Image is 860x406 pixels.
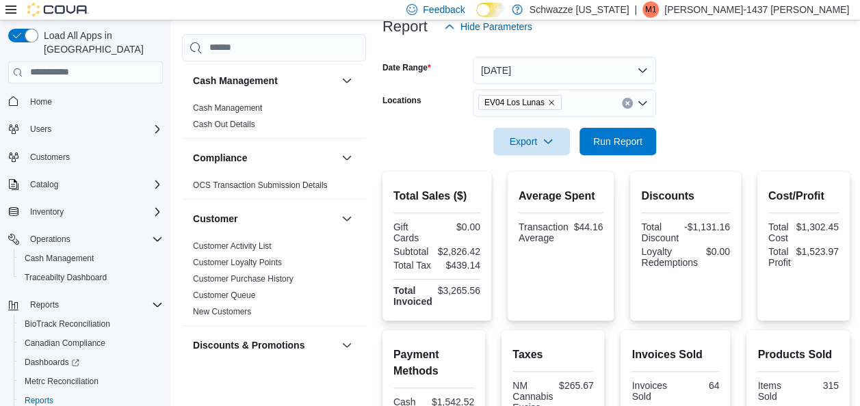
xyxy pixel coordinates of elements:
[38,29,163,56] span: Load All Apps in [GEOGRAPHIC_DATA]
[19,316,116,332] a: BioTrack Reconciliation
[678,380,719,391] div: 64
[641,221,678,243] div: Total Discount
[25,297,163,313] span: Reports
[484,96,545,109] span: EV04 Los Lunas
[493,128,570,155] button: Export
[25,376,99,387] span: Metrc Reconciliation
[476,3,505,17] input: Dark Mode
[703,246,730,257] div: $0.00
[439,260,480,271] div: $439.14
[193,274,294,284] a: Customer Purchase History
[382,95,421,106] label: Locations
[579,128,656,155] button: Run Report
[30,152,70,163] span: Customers
[473,57,656,84] button: [DATE]
[19,250,163,267] span: Cash Management
[14,314,168,334] button: BioTrack Reconciliation
[512,347,593,363] h2: Taxes
[478,95,562,110] span: EV04 Los Lunas
[30,299,59,310] span: Reports
[25,338,105,349] span: Canadian Compliance
[25,93,163,110] span: Home
[193,258,282,267] a: Customer Loyalty Points
[501,128,562,155] span: Export
[19,354,163,370] span: Dashboards
[19,373,104,390] a: Metrc Reconciliation
[193,119,255,130] span: Cash Out Details
[25,357,79,368] span: Dashboards
[684,221,730,232] div: -$1,131.16
[193,241,272,252] span: Customer Activity List
[25,176,64,193] button: Catalog
[439,13,538,40] button: Hide Parameters
[25,297,64,313] button: Reports
[193,273,294,284] span: Customer Purchase History
[193,212,336,226] button: Customer
[3,202,168,221] button: Inventory
[25,176,163,193] span: Catalog
[393,347,474,379] h2: Payment Methods
[393,285,432,307] strong: Total Invoiced
[14,249,168,268] button: Cash Management
[622,98,633,109] button: Clear input
[796,246,838,257] div: $1,523.97
[3,230,168,249] button: Operations
[519,221,569,243] div: Transaction Average
[768,246,791,268] div: Total Profit
[3,295,168,314] button: Reports
[339,211,355,227] button: Customer
[193,151,247,165] h3: Compliance
[393,188,480,204] h2: Total Sales ($)
[476,17,477,18] span: Dark Mode
[519,188,603,204] h2: Average Spent
[641,246,698,268] div: Loyalty Redemptions
[558,380,593,391] div: $265.67
[642,1,659,18] div: Mariah-1437 Marquez
[631,347,719,363] h2: Invoices Sold
[182,238,366,325] div: Customer
[796,221,838,232] div: $1,302.45
[438,285,480,296] div: $3,265.56
[193,338,304,352] h3: Discounts & Promotions
[439,221,480,232] div: $0.00
[339,150,355,166] button: Compliance
[645,1,657,18] span: M1
[193,120,255,129] a: Cash Out Details
[193,290,255,301] span: Customer Queue
[193,74,278,87] h3: Cash Management
[30,206,64,217] span: Inventory
[25,272,107,283] span: Traceabilty Dashboard
[25,149,75,165] a: Customers
[423,3,465,16] span: Feedback
[438,246,480,257] div: $2,826.42
[193,290,255,300] a: Customer Queue
[19,354,85,370] a: Dashboards
[382,18,428,35] h3: Report
[19,269,112,286] a: Traceabilty Dashboard
[574,221,603,232] div: $44.16
[757,380,795,402] div: Items Sold
[19,250,99,267] a: Cash Management
[30,96,52,107] span: Home
[19,335,163,351] span: Canadian Compliance
[30,234,70,245] span: Operations
[193,338,336,352] button: Discounts & Promotions
[19,335,111,351] a: Canadian Compliance
[25,319,110,329] span: BioTrack Reconciliation
[193,212,237,226] h3: Customer
[193,241,272,251] a: Customer Activity List
[339,72,355,89] button: Cash Management
[14,372,168,391] button: Metrc Reconciliation
[393,260,434,271] div: Total Tax
[757,347,838,363] h2: Products Sold
[14,334,168,353] button: Canadian Compliance
[25,121,163,137] span: Users
[25,231,76,247] button: Operations
[193,180,328,191] span: OCS Transaction Submission Details
[30,179,58,190] span: Catalog
[339,337,355,353] button: Discounts & Promotions
[19,373,163,390] span: Metrc Reconciliation
[193,103,262,113] a: Cash Management
[25,231,163,247] span: Operations
[25,94,57,110] a: Home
